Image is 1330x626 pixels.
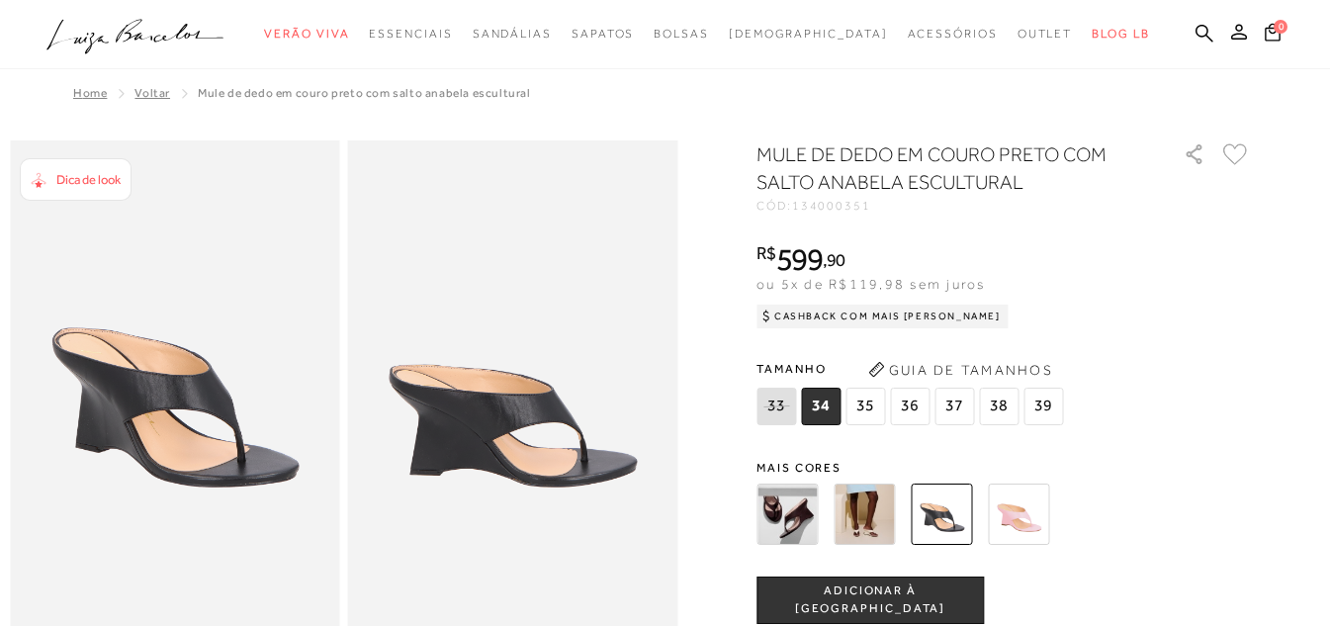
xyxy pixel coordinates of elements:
[890,388,930,425] span: 36
[776,241,823,277] span: 599
[473,16,552,52] a: categoryNavScreenReaderText
[1018,16,1073,52] a: categoryNavScreenReaderText
[473,27,552,41] span: Sandálias
[73,86,107,100] a: Home
[834,484,895,545] img: MULE DE DEDO EM COURO OFF WHITE COM SALTO ANABELA ESCULTURAL
[729,27,888,41] span: [DEMOGRAPHIC_DATA]
[979,388,1019,425] span: 38
[908,27,998,41] span: Acessórios
[934,388,974,425] span: 37
[198,86,531,100] span: MULE DE DEDO EM COURO PRETO COM SALTO ANABELA ESCULTURAL
[654,16,709,52] a: categoryNavScreenReaderText
[988,484,1049,545] img: MULE DE DEDO EM COURO ROSA GLACÊ COM SALTO ANABELA ESCULTURAL
[861,354,1059,386] button: Guia de Tamanhos
[792,199,871,213] span: 134000351
[729,16,888,52] a: noSubCategoriesText
[572,27,634,41] span: Sapatos
[756,388,796,425] span: 33
[369,16,452,52] a: categoryNavScreenReaderText
[756,577,984,624] button: ADICIONAR À [GEOGRAPHIC_DATA]
[264,16,349,52] a: categoryNavScreenReaderText
[756,244,776,262] i: R$
[756,305,1009,328] div: Cashback com Mais [PERSON_NAME]
[801,388,841,425] span: 34
[827,249,845,270] span: 90
[823,251,845,269] i: ,
[756,462,1251,474] span: Mais cores
[134,86,170,100] a: Voltar
[1092,16,1149,52] a: BLOG LB
[1018,27,1073,41] span: Outlet
[1092,27,1149,41] span: BLOG LB
[1259,22,1286,48] button: 0
[911,484,972,545] img: MULE DE DEDO EM COURO PRETO COM SALTO ANABELA ESCULTURAL
[264,27,349,41] span: Verão Viva
[756,484,818,545] img: MULE DE DEDO EM COURO CAFÉ COM SALTO ANABELA ESCULTURAL
[1274,20,1287,34] span: 0
[369,27,452,41] span: Essenciais
[756,140,1127,196] h1: MULE DE DEDO EM COURO PRETO COM SALTO ANABELA ESCULTURAL
[756,276,985,292] span: ou 5x de R$119,98 sem juros
[756,200,1152,212] div: CÓD:
[56,172,121,187] span: Dica de look
[757,582,983,617] span: ADICIONAR À [GEOGRAPHIC_DATA]
[845,388,885,425] span: 35
[756,354,1068,384] span: Tamanho
[1023,388,1063,425] span: 39
[572,16,634,52] a: categoryNavScreenReaderText
[654,27,709,41] span: Bolsas
[908,16,998,52] a: categoryNavScreenReaderText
